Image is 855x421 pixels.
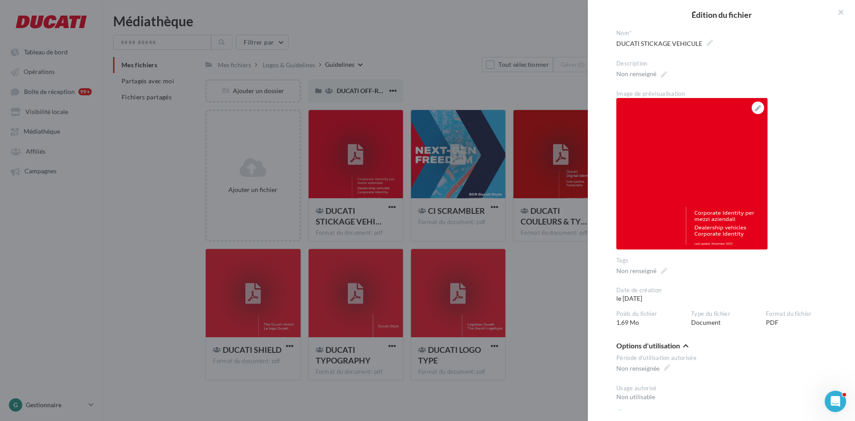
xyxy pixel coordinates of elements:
[616,90,834,98] div: Image de prévisualisation
[616,98,768,249] img: Image de prévisualisation
[766,310,834,318] div: Format du fichier
[616,354,834,362] div: Période d’utilisation autorisée
[616,266,656,275] div: Non renseigné
[616,68,667,80] span: Non renseigné
[616,286,691,303] div: le [DATE]
[616,342,680,349] span: Options d'utilisation
[691,310,766,327] div: Document
[616,341,688,352] button: Options d'utilisation
[616,392,834,401] div: Non utilisable
[616,286,684,294] div: Date de création
[616,362,670,375] span: Non renseignée
[616,60,834,68] div: Description
[602,11,841,19] h2: Édition du fichier
[616,37,713,50] span: DUCATI STICKAGE VEHICULE
[691,310,759,318] div: Type du fichier
[616,384,834,392] div: Usage autorisé
[616,310,684,318] div: Poids du fichier
[616,409,796,419] a: Pourquoi certains canaux ou supports n’apparaissent pas
[825,391,846,412] iframe: Intercom live chat
[766,310,841,327] div: PDF
[616,310,691,327] div: 1.69 Mo
[616,257,834,265] div: Tags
